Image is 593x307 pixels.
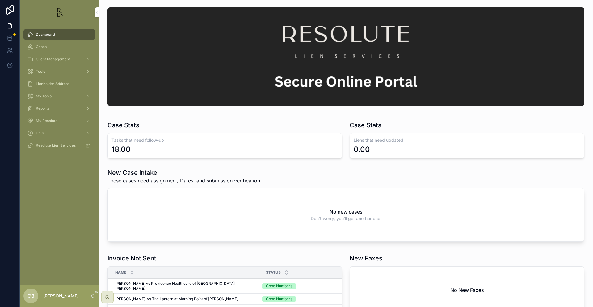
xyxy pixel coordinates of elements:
[266,270,281,275] span: Status
[23,103,95,114] a: Reports
[23,91,95,102] a: My Tools
[36,94,52,99] span: My Tools
[262,283,334,289] a: Good Numbers
[311,215,381,222] span: Don't worry, you'll get another one.
[266,296,292,302] div: Good Numbers
[115,297,238,301] span: [PERSON_NAME] vs The Lantern at Morning Point of [PERSON_NAME]
[36,44,47,49] span: Cases
[23,140,95,151] a: Resolute Lien Services
[350,254,382,263] h1: New Faxes
[107,177,260,184] span: These cases need assignment, Dates, and submission verification
[27,292,35,300] span: CB
[36,106,49,111] span: Reports
[23,29,95,40] a: Dashboard
[36,69,45,74] span: Tools
[43,293,79,299] p: [PERSON_NAME]
[266,283,292,289] div: Good Numbers
[354,137,580,143] h3: Liens that need updated
[111,145,131,154] div: 18.00
[36,57,70,62] span: Client Management
[350,121,381,129] h1: Case Stats
[115,281,259,291] a: [PERSON_NAME] vs Providence Healthcare of [GEOGRAPHIC_DATA][PERSON_NAME]
[107,168,260,177] h1: New Case Intake
[23,128,95,139] a: Help
[107,254,156,263] h1: Invoice Not Sent
[23,66,95,77] a: Tools
[23,41,95,52] a: Cases
[450,286,484,294] h2: No New Faxes
[36,118,57,123] span: My Resolute
[107,121,139,129] h1: Case Stats
[36,131,44,136] span: Help
[36,81,69,86] span: Lienholder Address
[23,115,95,126] a: My Resolute
[111,137,338,143] h3: Tasks that need follow-up
[330,208,363,215] h2: No new cases
[36,143,76,148] span: Resolute Lien Services
[23,78,95,89] a: Lienholder Address
[20,25,99,159] div: scrollable content
[23,54,95,65] a: Client Management
[115,297,259,301] a: [PERSON_NAME] vs The Lantern at Morning Point of [PERSON_NAME]
[54,7,64,17] img: App logo
[354,145,370,154] div: 0.00
[262,296,334,302] a: Good Numbers
[115,270,126,275] span: Name
[36,32,55,37] span: Dashboard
